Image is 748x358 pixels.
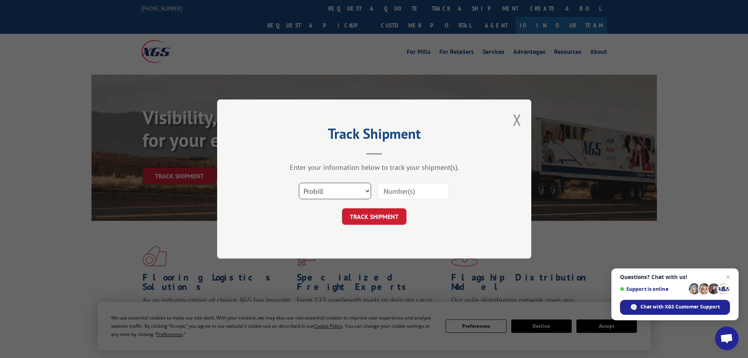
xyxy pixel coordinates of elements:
[620,286,686,292] span: Support is online
[377,183,449,199] input: Number(s)
[640,303,720,310] span: Chat with XGS Customer Support
[256,128,492,143] h2: Track Shipment
[723,272,733,282] span: Close chat
[256,163,492,172] div: Enter your information below to track your shipment(s).
[513,109,521,130] button: Close modal
[620,274,730,280] span: Questions? Chat with us!
[620,300,730,315] div: Chat with XGS Customer Support
[715,327,739,350] div: Open chat
[342,208,406,225] button: TRACK SHIPMENT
